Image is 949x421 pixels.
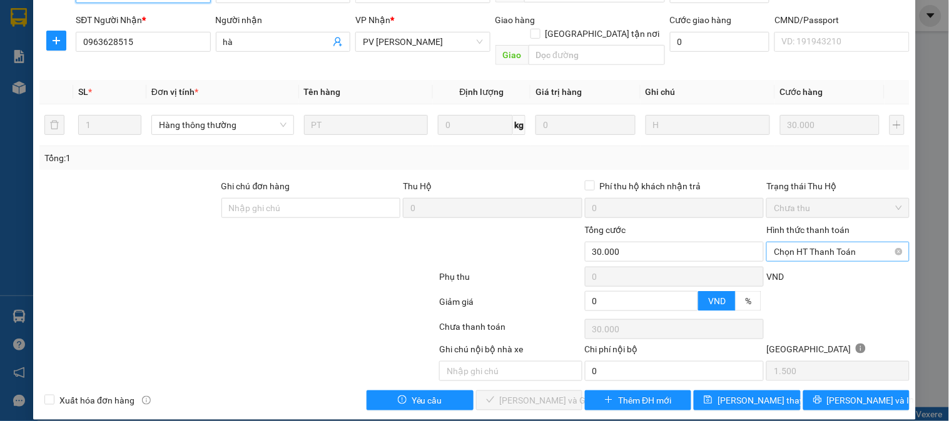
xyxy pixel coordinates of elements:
[766,225,850,235] label: Hình thức thanh toán
[704,395,713,405] span: save
[304,115,429,135] input: VD: Bàn, Ghế
[159,116,287,134] span: Hàng thông thường
[221,181,290,191] label: Ghi chú đơn hàng
[529,45,665,65] input: Dọc đường
[780,115,880,135] input: 0
[670,15,732,25] label: Cước giao hàng
[495,45,529,65] span: Giao
[745,296,751,306] span: %
[221,198,401,218] input: Ghi chú đơn hàng
[585,342,764,361] div: Chi phí nội bộ
[46,31,66,51] button: plus
[766,342,909,361] div: [GEOGRAPHIC_DATA]
[438,270,583,292] div: Phụ thu
[355,15,390,25] span: VP Nhận
[33,20,101,67] strong: CÔNG TY TNHH [GEOGRAPHIC_DATA] 214 QL13 - P.26 - Q.BÌNH THẠNH - TP HCM 1900888606
[76,13,210,27] div: SĐT Người Nhận
[13,87,26,105] span: Nơi gửi:
[803,390,910,410] button: printer[PERSON_NAME] và In
[495,15,535,25] span: Giao hàng
[856,344,866,354] span: info-circle
[460,87,504,97] span: Định lượng
[96,87,116,105] span: Nơi nhận:
[43,75,145,84] strong: BIÊN NHẬN GỬI HÀNG HOÁ
[13,28,29,59] img: logo
[827,394,915,407] span: [PERSON_NAME] và In
[535,87,582,97] span: Giá trị hàng
[44,115,64,135] button: delete
[585,390,691,410] button: plusThêm ĐH mới
[142,396,151,405] span: info-circle
[895,248,903,255] span: close-circle
[670,32,770,52] input: Cước giao hàng
[618,394,671,407] span: Thêm ĐH mới
[694,390,800,410] button: save[PERSON_NAME] thay đổi
[304,87,341,97] span: Tên hàng
[363,32,482,51] span: PV Gia Nghĩa
[641,80,775,104] th: Ghi chú
[439,342,582,361] div: Ghi chú nội bộ nhà xe
[216,13,350,27] div: Người nhận
[119,56,176,66] span: 19:13:08 [DATE]
[439,361,582,381] input: Nhập ghi chú
[403,181,432,191] span: Thu Hộ
[125,47,176,56] span: GN09250336
[595,179,706,193] span: Phí thu hộ khách nhận trả
[476,390,582,410] button: check[PERSON_NAME] và Giao hàng
[535,115,636,135] input: 0
[412,394,442,407] span: Yêu cầu
[708,296,726,306] span: VND
[43,87,91,101] span: PV [PERSON_NAME]
[774,242,901,261] span: Chọn HT Thanh Toán
[333,37,343,47] span: user-add
[151,87,198,97] span: Đơn vị tính
[78,87,88,97] span: SL
[585,225,626,235] span: Tổng cước
[890,115,905,135] button: plus
[54,394,140,407] span: Xuất hóa đơn hàng
[774,13,909,27] div: CMND/Passport
[513,115,525,135] span: kg
[398,395,407,405] span: exclamation-circle
[438,320,583,342] div: Chưa thanh toán
[766,179,909,193] div: Trạng thái Thu Hộ
[604,395,613,405] span: plus
[367,390,473,410] button: exclamation-circleYêu cầu
[780,87,823,97] span: Cước hàng
[540,27,665,41] span: [GEOGRAPHIC_DATA] tận nơi
[47,36,66,46] span: plus
[646,115,770,135] input: Ghi Chú
[813,395,822,405] span: printer
[44,151,367,165] div: Tổng: 1
[438,295,583,317] div: Giảm giá
[774,199,901,217] span: Chưa thu
[766,272,784,282] span: VND
[718,394,818,407] span: [PERSON_NAME] thay đổi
